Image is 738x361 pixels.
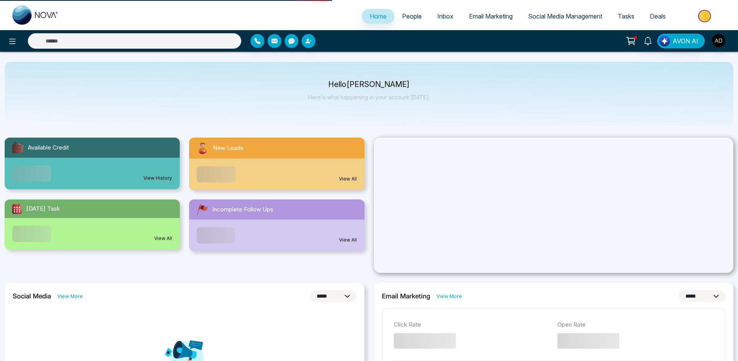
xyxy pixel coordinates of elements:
[212,205,273,214] span: Incomplete Follow Ups
[362,9,394,24] a: Home
[308,81,430,88] p: Hello [PERSON_NAME]
[339,175,357,182] a: View All
[195,203,209,216] img: followUps.svg
[28,143,69,152] span: Available Credit
[469,12,513,20] span: Email Marketing
[12,5,59,25] img: Nova CRM Logo
[436,293,462,300] a: View More
[657,34,705,48] button: AVON AI
[11,203,23,215] img: todayTask.svg
[13,292,51,300] h2: Social Media
[184,199,369,251] a: Incomplete Follow UpsView All
[394,9,430,24] a: People
[642,9,673,24] a: Deals
[618,12,634,20] span: Tasks
[213,144,244,153] span: New Leads
[712,34,725,47] img: User Avatar
[184,138,369,190] a: New LeadsView All
[394,320,550,329] p: Click Rate
[195,141,210,155] img: newLeads.svg
[26,204,60,213] span: [DATE] Task
[339,237,357,244] a: View All
[308,94,430,100] p: Here's what happening in your account [DATE].
[57,293,83,300] a: View More
[461,9,520,24] a: Email Marketing
[430,9,461,24] a: Inbox
[520,9,610,24] a: Social Media Management
[659,36,670,46] img: Lead Flow
[557,320,713,329] p: Open Rate
[143,175,172,182] a: View History
[11,141,25,155] img: availableCredit.svg
[610,9,642,24] a: Tasks
[677,7,733,25] img: Market-place.gif
[382,292,430,300] h2: Email Marketing
[370,12,387,20] span: Home
[673,36,698,46] span: AVON AI
[437,12,453,20] span: Inbox
[650,12,666,20] span: Deals
[154,235,172,242] a: View All
[402,12,422,20] span: People
[528,12,602,20] span: Social Media Management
